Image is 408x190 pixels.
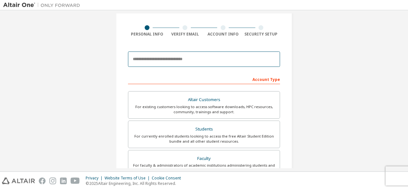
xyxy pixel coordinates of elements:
img: linkedin.svg [60,178,67,184]
div: Account Info [204,32,242,37]
div: For existing customers looking to access software downloads, HPC resources, community, trainings ... [132,104,276,115]
div: Website Terms of Use [105,176,152,181]
p: © 2025 Altair Engineering, Inc. All Rights Reserved. [86,181,185,186]
div: Personal Info [128,32,166,37]
img: youtube.svg [71,178,80,184]
div: Privacy [86,176,105,181]
div: Altair Customers [132,95,276,104]
div: For currently enrolled students looking to access the free Altair Student Edition bundle and all ... [132,134,276,144]
img: instagram.svg [49,178,56,184]
div: Verify Email [166,32,204,37]
img: facebook.svg [39,178,46,184]
div: Faculty [132,154,276,163]
div: For faculty & administrators of academic institutions administering students and accessing softwa... [132,163,276,173]
div: Students [132,125,276,134]
img: altair_logo.svg [2,178,35,184]
img: Altair One [3,2,83,8]
div: Account Type [128,74,280,84]
div: Security Setup [242,32,280,37]
div: Cookie Consent [152,176,185,181]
